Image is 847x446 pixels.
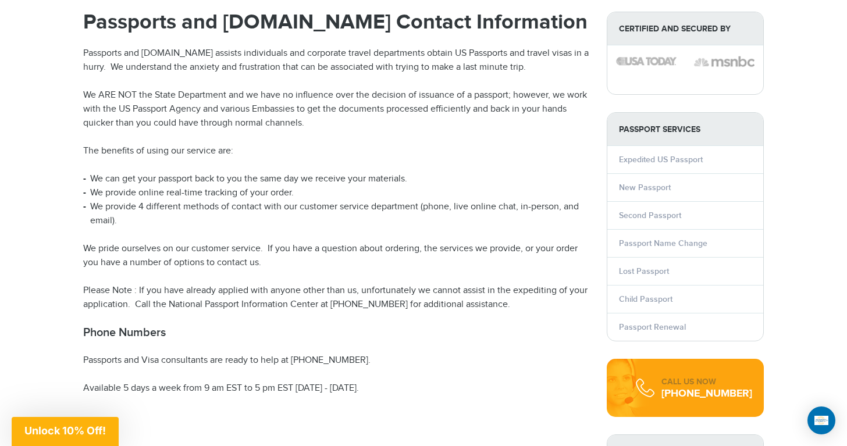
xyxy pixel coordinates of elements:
[607,113,763,146] strong: PASSPORT SERVICES
[83,88,589,130] p: We ARE NOT the State Department and we have no influence over the decision of issuance of a passp...
[83,429,589,443] h2: Email
[83,12,589,33] h1: Passports and [DOMAIN_NAME] Contact Information
[619,238,707,248] a: Passport Name Change
[607,12,763,45] strong: Certified and Secured by
[619,210,681,220] a: Second Passport
[24,424,106,437] span: Unlock 10% Off!
[619,322,686,332] a: Passport Renewal
[619,183,671,192] a: New Passport
[12,417,119,446] div: Unlock 10% Off!
[619,155,703,165] a: Expedited US Passport
[83,144,589,158] p: The benefits of using our service are:
[83,200,589,228] li: We provide 4 different methods of contact with our customer service department (phone, live onlin...
[83,381,589,395] p: Available 5 days a week from 9 am EST to 5 pm EST [DATE] - [DATE].
[619,294,672,304] a: Child Passport
[83,172,589,186] li: We can get your passport back to you the same day we receive your materials.
[694,55,755,69] img: image description
[83,47,589,74] p: Passports and [DOMAIN_NAME] assists individuals and corporate travel departments obtain US Passpo...
[83,242,589,270] p: We pride ourselves on our customer service. If you have a question about ordering, the services w...
[616,57,677,65] img: image description
[83,326,589,340] h2: Phone Numbers
[619,266,669,276] a: Lost Passport
[83,284,589,312] p: Please Note : If you have already applied with anyone other than us, unfortunately we cannot assi...
[661,376,752,388] div: CALL US NOW
[83,186,589,200] li: We provide online real-time tracking of your order.
[807,406,835,434] div: Open Intercom Messenger
[83,354,589,367] p: Passports and Visa consultants are ready to help at [PHONE_NUMBER].
[661,388,752,399] div: [PHONE_NUMBER]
